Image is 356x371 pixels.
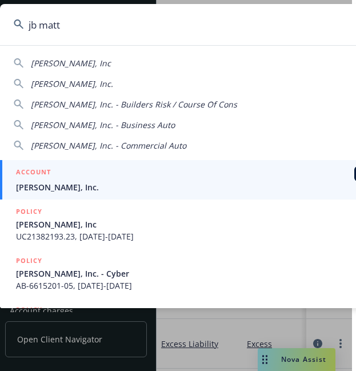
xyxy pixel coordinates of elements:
h5: ACCOUNT [16,166,51,180]
h5: POLICY [16,304,42,316]
h5: POLICY [16,255,42,266]
span: [PERSON_NAME], Inc. - Commercial Auto [31,140,186,151]
span: [PERSON_NAME], Inc. [31,78,113,89]
span: [PERSON_NAME], Inc. - Business Auto [31,119,175,130]
h5: POLICY [16,206,42,217]
span: [PERSON_NAME], Inc. - Builders Risk / Course Of Cons [31,99,237,110]
span: [PERSON_NAME], Inc [31,58,111,69]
